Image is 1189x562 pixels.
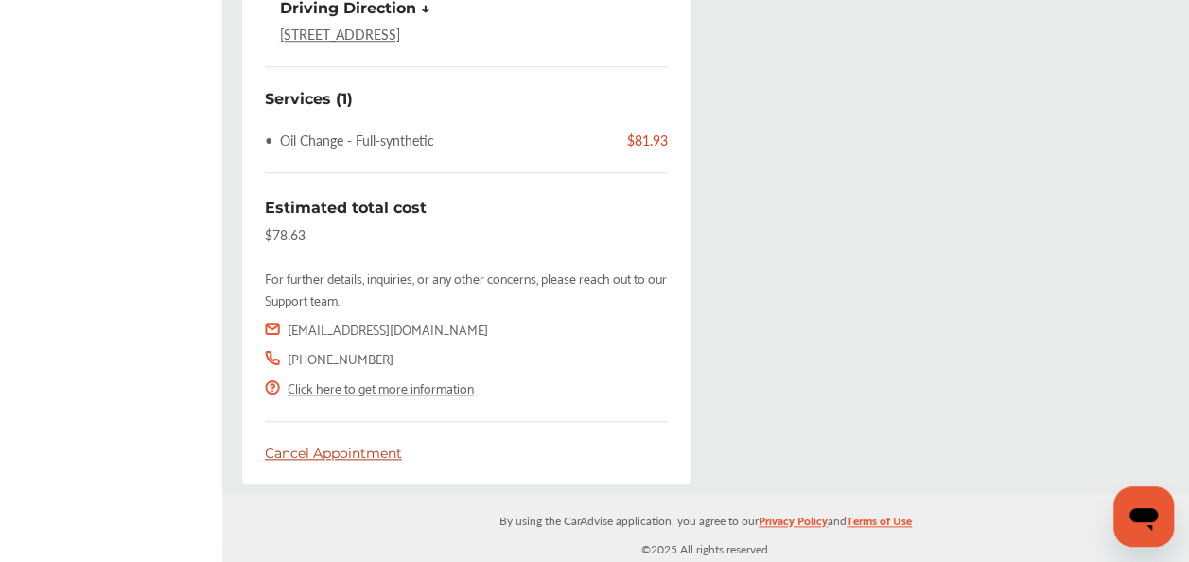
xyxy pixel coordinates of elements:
[759,510,828,539] a: Privacy Policy
[288,377,474,398] a: Click here to get more information
[611,131,668,149] div: $81.93
[265,131,434,149] div: Oil Change - Full-synthetic
[280,25,400,44] a: [STREET_ADDRESS]
[847,510,912,539] a: Terms of Use
[265,225,306,244] div: $78.63
[222,494,1189,562] div: © 2025 All rights reserved.
[265,445,668,462] div: Cancel Appointment
[265,199,427,217] span: Estimated total cost
[265,267,668,310] div: For further details, inquiries, or any other concerns, please reach out to our Support team.
[265,131,272,149] span: •
[1113,486,1174,547] iframe: Button to launch messaging window
[288,318,488,340] div: [EMAIL_ADDRESS][DOMAIN_NAME]
[222,510,1189,530] p: By using the CarAdvise application, you agree to our and
[265,350,280,366] img: icon_call.cce55db1.svg
[265,379,280,395] img: icon_warning_qmark.76b945ae.svg
[288,347,393,369] div: [PHONE_NUMBER]
[265,90,353,108] div: Services (1)
[265,321,280,337] img: icon_email.5572a086.svg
